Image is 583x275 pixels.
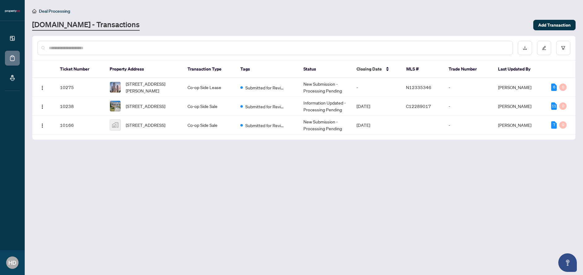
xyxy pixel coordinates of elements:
span: edit [542,46,546,50]
td: Information Updated - Processing Pending [298,97,352,116]
img: logo [5,9,20,13]
span: Submitted for Review [245,103,285,110]
button: filter [556,41,570,55]
th: Tags [235,61,298,78]
td: 10166 [55,116,104,135]
button: Logo [37,120,47,130]
button: Open asap [558,253,577,272]
span: download [523,46,527,50]
div: 7 [551,121,557,129]
th: Closing Date [352,61,401,78]
span: Submitted for Review [245,122,285,129]
img: Logo [40,123,45,128]
span: [STREET_ADDRESS] [126,103,165,110]
td: [PERSON_NAME] [493,97,546,116]
span: home [32,9,36,13]
img: thumbnail-img [110,101,120,111]
th: MLS # [401,61,444,78]
th: Last Updated By [493,61,546,78]
span: Deal Processing [39,8,70,14]
div: 0 [559,84,567,91]
button: Add Transaction [533,20,576,30]
span: Add Transaction [538,20,571,30]
span: filter [561,46,565,50]
div: 0 [559,102,567,110]
td: [DATE] [352,97,401,116]
th: Ticket Number [55,61,104,78]
a: [DOMAIN_NAME] - Transactions [32,19,140,31]
th: Status [298,61,352,78]
button: download [518,41,532,55]
th: Trade Number [444,61,493,78]
td: [PERSON_NAME] [493,78,546,97]
img: Logo [40,104,45,109]
span: C12289017 [406,103,431,109]
img: thumbnail-img [110,82,120,92]
div: 6 [551,84,557,91]
td: Co-op Side Sale [183,116,236,135]
span: [STREET_ADDRESS][PERSON_NAME] [126,80,178,94]
div: 0 [559,121,567,129]
td: - [352,78,401,97]
span: N12335346 [406,84,431,90]
th: Transaction Type [183,61,236,78]
td: 10275 [55,78,104,97]
td: Co-op Side Lease [183,78,236,97]
span: [STREET_ADDRESS] [126,122,165,128]
td: New Submission - Processing Pending [298,116,352,135]
span: Closing Date [357,66,382,72]
td: - [444,97,493,116]
img: Logo [40,85,45,90]
img: thumbnail-img [110,120,120,130]
td: [PERSON_NAME] [493,116,546,135]
div: 11 [551,102,557,110]
td: Co-op Side Sale [183,97,236,116]
td: 10238 [55,97,104,116]
td: - [444,78,493,97]
button: edit [537,41,551,55]
span: HD [8,258,16,267]
td: New Submission - Processing Pending [298,78,352,97]
td: - [444,116,493,135]
td: [DATE] [352,116,401,135]
button: Logo [37,82,47,92]
span: Submitted for Review [245,84,285,91]
th: Property Address [105,61,183,78]
button: Logo [37,101,47,111]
